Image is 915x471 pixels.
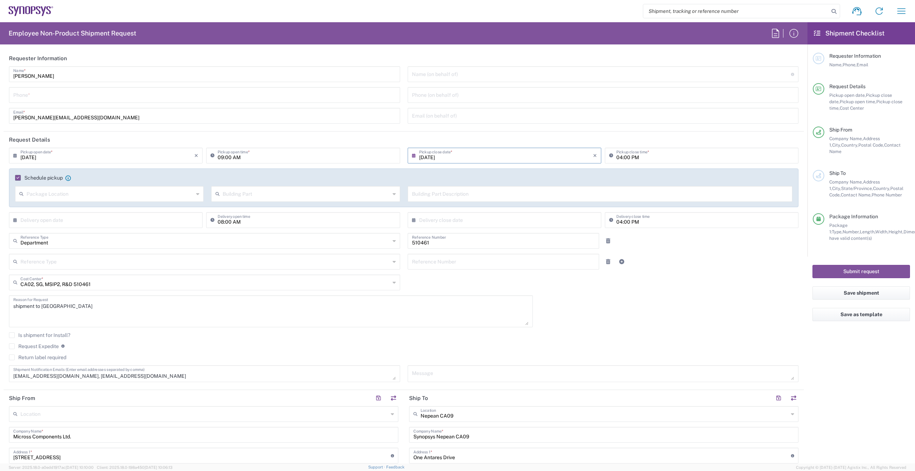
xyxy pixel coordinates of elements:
a: Feedback [386,465,404,469]
span: Copyright © [DATE]-[DATE] Agistix Inc., All Rights Reserved [796,464,906,471]
span: Name, [829,62,843,67]
label: Request Expedite [9,343,59,349]
a: Support [368,465,386,469]
i: × [593,150,597,161]
a: Add Reference [617,257,627,267]
span: [DATE] 10:06:13 [144,465,172,470]
label: Is shipment for Install? [9,332,70,338]
span: State/Province, [841,186,873,191]
span: Request Details [829,84,866,89]
span: Requester Information [829,53,881,59]
span: Pickup open date, [829,92,866,98]
span: Client: 2025.18.0-198a450 [97,465,172,470]
span: Company Name, [829,179,863,185]
span: Phone, [843,62,857,67]
span: Company Name, [829,136,863,141]
span: Ship To [829,170,846,176]
span: Phone Number [872,192,902,198]
span: Length, [860,229,875,234]
label: Return label required [9,355,66,360]
button: Save shipment [812,286,910,300]
span: Package 1: [829,223,848,234]
h2: Shipment Checklist [814,29,885,38]
span: Type, [832,229,843,234]
span: Package Information [829,214,878,219]
a: Remove Reference [603,257,613,267]
h2: Requester Information [9,55,67,62]
span: City, [832,142,841,148]
h2: Ship From [9,395,35,402]
span: Pickup open time, [840,99,876,104]
h2: Request Details [9,136,50,143]
button: Submit request [812,265,910,278]
span: City, [832,186,841,191]
i: × [194,150,198,161]
span: Cost Center [840,105,864,111]
span: Country, [841,142,858,148]
span: Contact Name, [841,192,872,198]
span: Ship From [829,127,852,133]
span: [DATE] 10:10:00 [66,465,94,470]
span: Number, [843,229,860,234]
h2: Ship To [409,395,428,402]
span: Width, [875,229,888,234]
span: Country, [873,186,890,191]
h2: Employee Non-Product Shipment Request [9,29,136,38]
button: Save as template [812,308,910,321]
span: Server: 2025.18.0-a0edd1917ac [9,465,94,470]
a: Remove Reference [603,236,613,246]
span: Postal Code, [858,142,884,148]
span: Email [857,62,868,67]
input: Shipment, tracking or reference number [643,4,829,18]
label: Schedule pickup [15,175,63,181]
span: Height, [888,229,904,234]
